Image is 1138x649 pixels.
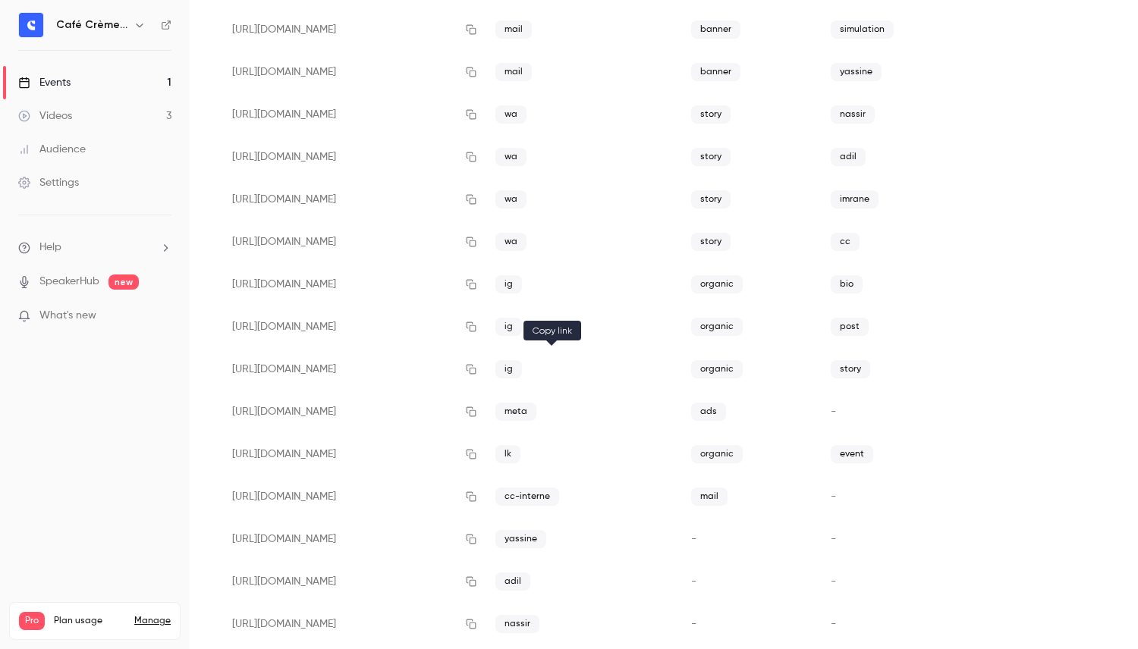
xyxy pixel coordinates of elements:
[495,488,559,506] span: cc-interne
[831,190,879,208] span: imrane
[220,306,483,348] div: [URL][DOMAIN_NAME]
[691,534,696,544] span: -
[831,275,863,293] span: bio
[831,360,870,378] span: story
[691,576,696,587] span: -
[691,20,740,39] span: banner
[220,136,483,178] div: [URL][DOMAIN_NAME]
[19,612,45,630] span: Pro
[495,403,536,421] span: meta
[691,445,743,463] span: organic
[495,318,522,336] span: ig
[220,475,483,518] div: [URL][DOMAIN_NAME]
[220,178,483,221] div: [URL][DOMAIN_NAME]
[691,148,731,166] span: story
[495,445,520,463] span: lk
[495,148,527,166] span: wa
[831,148,866,166] span: adil
[220,8,483,51] div: [URL][DOMAIN_NAME]
[831,445,873,463] span: event
[691,619,696,629] span: -
[220,433,483,475] div: [URL][DOMAIN_NAME]
[495,572,530,591] span: adil
[220,93,483,136] div: [URL][DOMAIN_NAME]
[691,63,740,81] span: banner
[691,488,728,506] span: mail
[220,518,483,560] div: [URL][DOMAIN_NAME]
[18,75,71,90] div: Events
[495,615,539,633] span: nassir
[831,20,894,39] span: simulation
[831,318,869,336] span: post
[19,13,43,37] img: Café Crème Club
[495,360,522,378] span: ig
[831,105,875,124] span: nassir
[691,403,726,421] span: ads
[691,360,743,378] span: organic
[495,275,522,293] span: ig
[18,175,79,190] div: Settings
[18,108,72,124] div: Videos
[108,274,139,290] span: new
[831,63,882,81] span: yassine
[831,491,836,502] span: -
[220,263,483,306] div: [URL][DOMAIN_NAME]
[831,534,836,544] span: -
[134,615,171,627] a: Manage
[495,63,532,81] span: mail
[691,105,731,124] span: story
[495,530,546,548] span: yassine
[56,17,127,33] h6: Café Crème Club
[220,390,483,433] div: [URL][DOMAIN_NAME]
[220,560,483,603] div: [URL][DOMAIN_NAME]
[220,221,483,263] div: [URL][DOMAIN_NAME]
[495,190,527,208] span: wa
[831,233,860,251] span: cc
[153,309,171,323] iframe: Noticeable Trigger
[691,233,731,251] span: story
[220,51,483,93] div: [URL][DOMAIN_NAME]
[39,308,96,324] span: What's new
[54,615,125,627] span: Plan usage
[39,240,61,256] span: Help
[18,240,171,256] li: help-dropdown-opener
[831,619,836,629] span: -
[220,348,483,390] div: [URL][DOMAIN_NAME]
[495,233,527,251] span: wa
[220,603,483,645] div: [URL][DOMAIN_NAME]
[495,20,532,39] span: mail
[831,576,836,587] span: -
[831,406,836,417] span: -
[691,275,743,293] span: organic
[691,318,743,336] span: organic
[495,105,527,124] span: wa
[18,142,86,157] div: Audience
[39,274,99,290] a: SpeakerHub
[691,190,731,208] span: story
